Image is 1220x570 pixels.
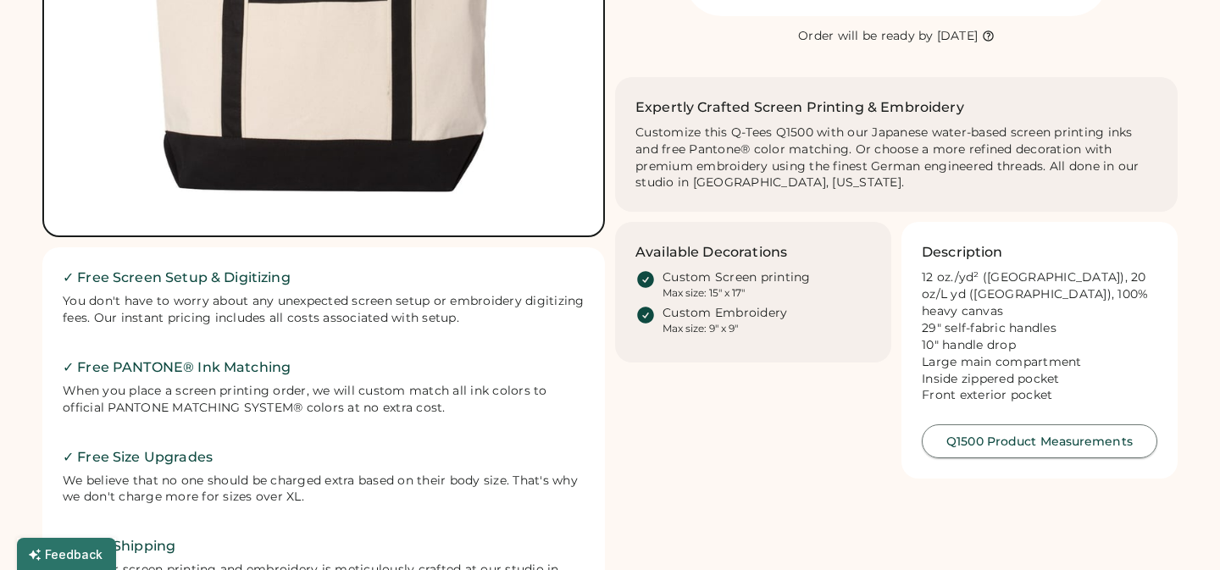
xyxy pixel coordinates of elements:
div: Custom Embroidery [663,305,787,322]
h2: ✓ Free PANTONE® Ink Matching [63,357,585,378]
h2: ✓ Free Size Upgrades [63,447,585,468]
div: We believe that no one should be charged extra based on their body size. That's why we don't char... [63,473,585,506]
h2: ✓ Free Screen Setup & Digitizing [63,268,585,288]
h2: Expertly Crafted Screen Printing & Embroidery [635,97,964,118]
div: Order will be ready by [798,28,934,45]
div: When you place a screen printing order, we will custom match all ink colors to official PANTONE M... [63,383,585,417]
h3: Description [922,242,1003,263]
button: Q1500 Product Measurements [922,424,1157,458]
div: You don't have to worry about any unexpected screen setup or embroidery digitizing fees. Our inst... [63,293,585,327]
div: Customize this Q-Tees Q1500 with our Japanese water-based screen printing inks and free Pantone® ... [635,125,1157,192]
h3: Available Decorations [635,242,787,263]
h2: ✓ Free Shipping [63,536,585,556]
div: Max size: 9" x 9" [663,322,738,335]
iframe: Front Chat [1140,494,1212,567]
div: Custom Screen printing [663,269,811,286]
div: 12 oz./yd² ([GEOGRAPHIC_DATA]), 20 oz/L yd ([GEOGRAPHIC_DATA]), 100% heavy canvas 29" self-fabric... [922,269,1157,404]
div: Max size: 15" x 17" [663,286,745,300]
div: [DATE] [937,28,979,45]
